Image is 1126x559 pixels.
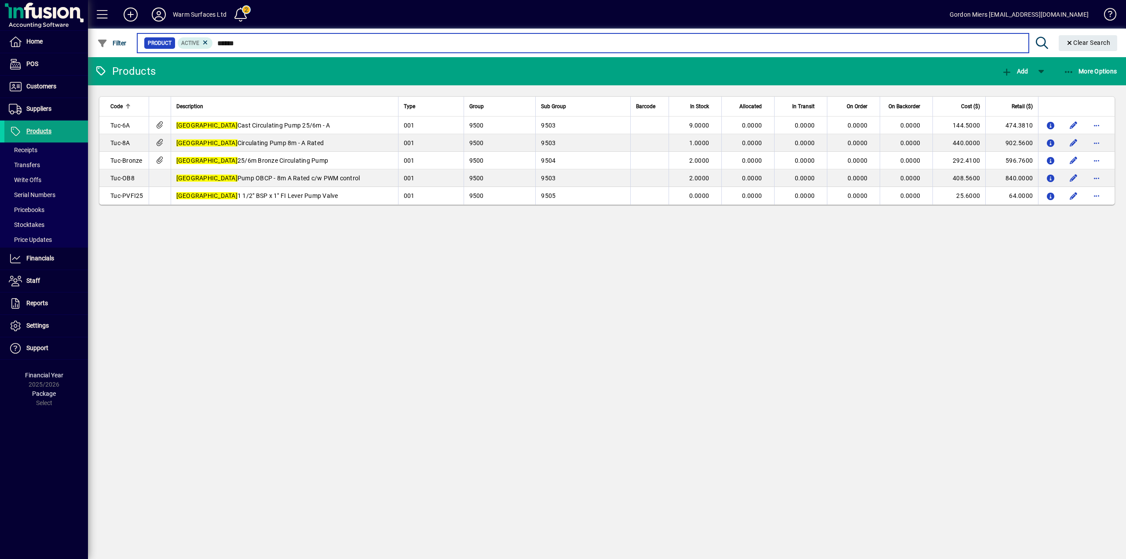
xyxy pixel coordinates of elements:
span: Financials [26,255,54,262]
span: 0.0000 [742,157,762,164]
span: 0.0000 [848,139,868,146]
a: Receipts [4,142,88,157]
span: Type [404,102,415,111]
span: 001 [404,192,415,199]
span: Customers [26,83,56,90]
span: Tuc-6A [110,122,130,129]
span: Filter [97,40,127,47]
a: Transfers [4,157,88,172]
span: Cost ($) [961,102,980,111]
span: 0.0000 [900,139,921,146]
button: More options [1089,118,1104,132]
em: [GEOGRAPHIC_DATA] [176,175,238,182]
div: Description [176,102,393,111]
a: Reports [4,292,88,314]
span: More Options [1064,68,1117,75]
div: Sub Group [541,102,625,111]
span: 0.0000 [795,122,815,129]
span: Reports [26,300,48,307]
span: Stocktakes [9,221,44,228]
span: Pricebooks [9,206,44,213]
a: POS [4,53,88,75]
span: On Backorder [888,102,920,111]
a: Customers [4,76,88,98]
div: In Stock [674,102,717,111]
button: More Options [1061,63,1119,79]
span: Tuc-8A [110,139,130,146]
div: On Backorder [885,102,928,111]
button: More options [1089,171,1104,185]
span: In Stock [690,102,709,111]
span: 9504 [541,157,556,164]
span: 0.0000 [742,175,762,182]
td: 64.0000 [985,187,1038,205]
span: 0.0000 [848,122,868,129]
span: 0.0000 [795,139,815,146]
span: Package [32,390,56,397]
span: Transfers [9,161,40,168]
a: Staff [4,270,88,292]
td: 408.5600 [932,169,985,187]
button: Edit [1067,118,1081,132]
span: 2.0000 [689,157,709,164]
span: 0.0000 [742,192,762,199]
span: 9500 [469,139,484,146]
span: 001 [404,175,415,182]
td: 440.0000 [932,134,985,152]
td: 840.0000 [985,169,1038,187]
div: In Transit [780,102,823,111]
span: 0.0000 [795,175,815,182]
a: Pricebooks [4,202,88,217]
span: Description [176,102,203,111]
span: On Order [847,102,867,111]
a: Price Updates [4,232,88,247]
span: Staff [26,277,40,284]
span: Product [148,39,172,47]
span: 0.0000 [742,122,762,129]
span: 0.0000 [795,157,815,164]
button: Add [117,7,145,22]
span: 0.0000 [795,192,815,199]
span: 0.0000 [900,122,921,129]
button: Edit [1067,153,1081,168]
div: Warm Surfaces Ltd [173,7,227,22]
button: More options [1089,189,1104,203]
span: 2.0000 [689,175,709,182]
span: Serial Numbers [9,191,55,198]
div: Barcode [636,102,663,111]
span: Suppliers [26,105,51,112]
span: 0.0000 [848,192,868,199]
td: 596.7600 [985,152,1038,169]
td: 144.5000 [932,117,985,134]
span: 9500 [469,192,484,199]
span: Barcode [636,102,655,111]
span: 9505 [541,192,556,199]
td: 474.3810 [985,117,1038,134]
span: 9503 [541,175,556,182]
a: Financials [4,248,88,270]
span: Pump OBCP - 8m A Rated c/w PWM control [176,175,360,182]
span: 0.0000 [900,157,921,164]
div: Gordon Miers [EMAIL_ADDRESS][DOMAIN_NAME] [950,7,1089,22]
a: Home [4,31,88,53]
span: Products [26,128,51,135]
span: 001 [404,139,415,146]
span: Clear Search [1066,39,1111,46]
div: Code [110,102,143,111]
span: Tuc-Bronze [110,157,143,164]
span: Retail ($) [1012,102,1033,111]
span: Settings [26,322,49,329]
a: Suppliers [4,98,88,120]
span: Financial Year [25,372,63,379]
div: On Order [833,102,875,111]
span: Code [110,102,123,111]
td: 25.6000 [932,187,985,205]
div: Allocated [727,102,770,111]
button: Profile [145,7,173,22]
div: Products [95,64,156,78]
span: In Transit [792,102,815,111]
button: Filter [95,35,129,51]
button: Edit [1067,136,1081,150]
span: Write Offs [9,176,41,183]
button: Clear [1059,35,1118,51]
